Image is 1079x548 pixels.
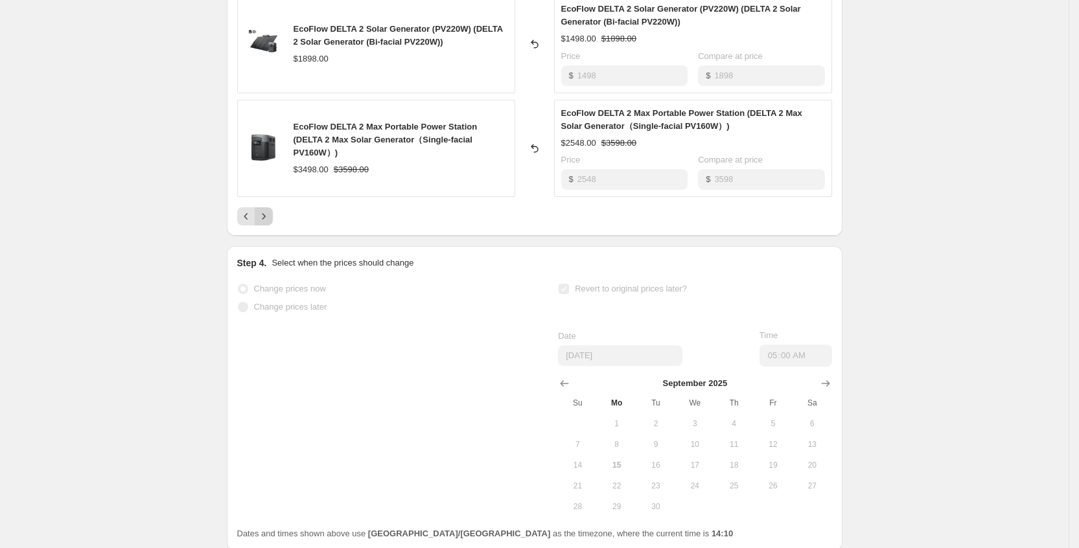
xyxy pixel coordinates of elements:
button: Today Monday September 15 2025 [598,455,636,475]
span: Change prices later [254,302,327,312]
button: Sunday September 21 2025 [558,475,597,496]
span: Change prices now [254,284,326,293]
button: Thursday September 11 2025 [714,434,753,455]
span: Time [760,330,778,340]
button: Monday September 1 2025 [598,413,636,434]
span: Th [719,398,748,408]
span: 27 [798,481,826,491]
button: Tuesday September 2 2025 [636,413,675,434]
span: $ [706,71,710,80]
span: $ [569,174,574,184]
th: Saturday [793,393,831,413]
span: EcoFlow DELTA 2 Max Portable Power Station (DELTA 2 Max Solar Generator（Single-facial PV160W）) [561,108,802,131]
strike: $1898.00 [601,32,636,45]
button: Previous [237,207,255,225]
span: 28 [563,501,592,512]
span: 22 [603,481,631,491]
button: Saturday September 6 2025 [793,413,831,434]
span: 25 [719,481,748,491]
span: Compare at price [698,51,763,61]
button: Monday September 8 2025 [598,434,636,455]
span: Su [563,398,592,408]
button: Monday September 29 2025 [598,496,636,517]
button: Wednesday September 17 2025 [675,455,714,475]
span: 13 [798,439,826,450]
input: 12:00 [760,345,832,367]
span: Fr [759,398,787,408]
span: 6 [798,418,826,429]
span: 4 [719,418,748,429]
strike: $3598.00 [601,137,636,150]
button: Friday September 19 2025 [754,455,793,475]
button: Show next month, October 2025 [817,374,835,393]
button: Tuesday September 23 2025 [636,475,675,496]
span: 29 [603,501,631,512]
button: Monday September 22 2025 [598,475,636,496]
button: Tuesday September 9 2025 [636,434,675,455]
span: 9 [642,439,670,450]
button: Saturday September 13 2025 [793,434,831,455]
span: Tu [642,398,670,408]
th: Tuesday [636,393,675,413]
span: Price [561,51,581,61]
img: Frame128720396_1_80x.png [244,25,283,63]
button: Saturday September 20 2025 [793,455,831,475]
span: 17 [680,460,709,470]
span: 10 [680,439,709,450]
span: 7 [563,439,592,450]
b: 14:10 [712,529,733,538]
span: $ [569,71,574,80]
span: 2 [642,418,670,429]
span: 16 [642,460,670,470]
span: 30 [642,501,670,512]
button: Show previous month, August 2025 [555,374,574,393]
strike: $3598.00 [334,163,369,176]
div: $2548.00 [561,137,596,150]
span: We [680,398,709,408]
span: EcoFlow DELTA 2 Solar Generator (PV220W) (DELTA 2 Solar Generator (Bi-facial PV220W)) [561,4,801,27]
button: Next [255,207,273,225]
span: 14 [563,460,592,470]
b: [GEOGRAPHIC_DATA]/[GEOGRAPHIC_DATA] [368,529,550,538]
button: Friday September 5 2025 [754,413,793,434]
span: 8 [603,439,631,450]
span: 24 [680,481,709,491]
button: Thursday September 25 2025 [714,475,753,496]
span: EcoFlow DELTA 2 Max Portable Power Station (DELTA 2 Max Solar Generator（Single-facial PV160W）) [294,122,478,157]
button: Sunday September 28 2025 [558,496,597,517]
nav: Pagination [237,207,273,225]
span: 1 [603,418,631,429]
span: 21 [563,481,592,491]
div: $1898.00 [294,52,329,65]
span: 5 [759,418,787,429]
span: Revert to original prices later? [575,284,687,293]
button: Thursday September 4 2025 [714,413,753,434]
img: PC_-_19-1-DELTA_2_Max_80x.png [244,129,283,168]
div: $3498.00 [294,163,329,176]
button: Friday September 26 2025 [754,475,793,496]
button: Sunday September 7 2025 [558,434,597,455]
span: 26 [759,481,787,491]
button: Wednesday September 3 2025 [675,413,714,434]
div: $1498.00 [561,32,596,45]
span: Dates and times shown above use as the timezone, where the current time is [237,529,734,538]
button: Tuesday September 30 2025 [636,496,675,517]
span: 3 [680,418,709,429]
span: 11 [719,439,748,450]
button: Wednesday September 24 2025 [675,475,714,496]
span: 20 [798,460,826,470]
th: Monday [598,393,636,413]
span: 18 [719,460,748,470]
input: 9/15/2025 [558,345,682,366]
p: Select when the prices should change [272,257,413,269]
span: 15 [603,460,631,470]
span: Sa [798,398,826,408]
span: Date [558,331,575,341]
span: Mo [603,398,631,408]
span: Compare at price [698,155,763,165]
button: Tuesday September 16 2025 [636,455,675,475]
h2: Step 4. [237,257,267,269]
span: $ [706,174,710,184]
span: 19 [759,460,787,470]
button: Wednesday September 10 2025 [675,434,714,455]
